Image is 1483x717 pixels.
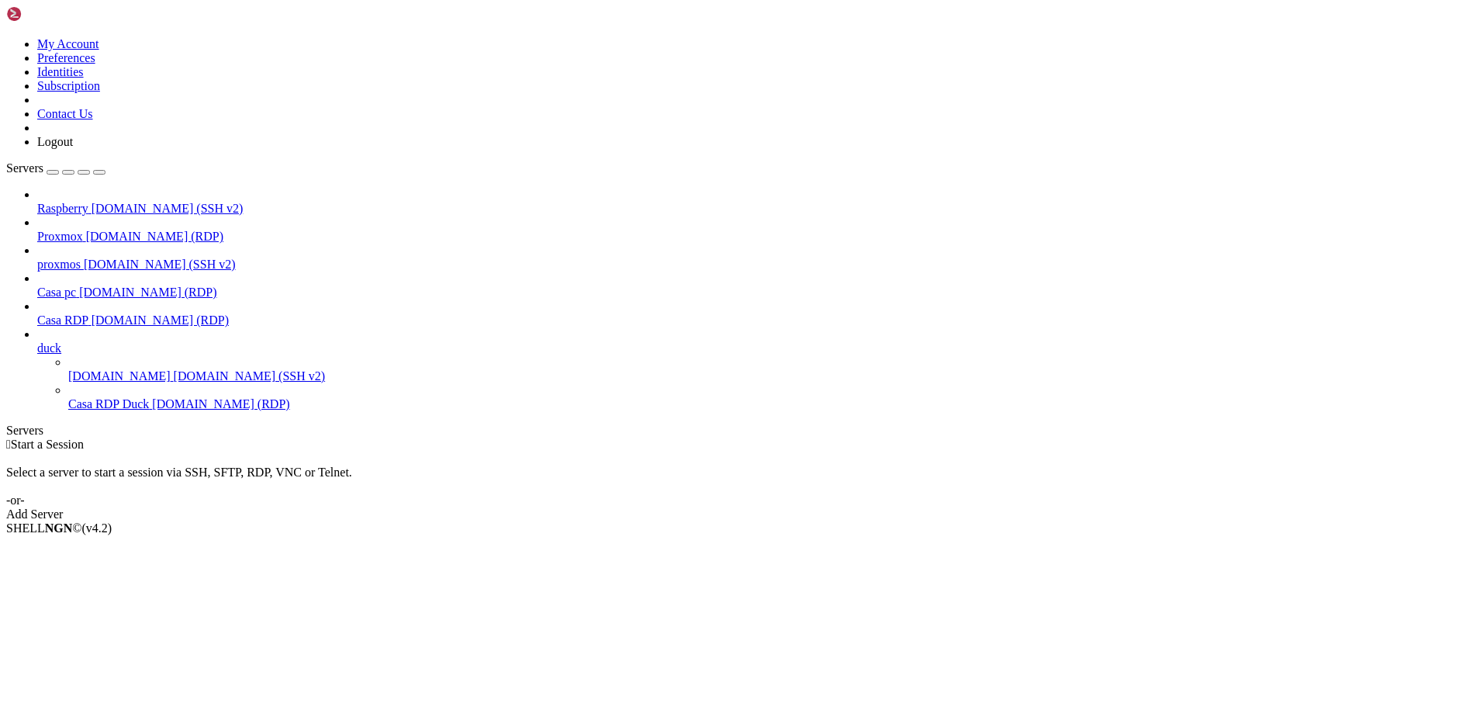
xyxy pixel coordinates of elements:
a: Proxmox [DOMAIN_NAME] (RDP) [37,230,1477,244]
a: Servers [6,161,105,175]
span: [DOMAIN_NAME] (RDP) [92,313,229,327]
span: proxmos [37,258,81,271]
span: [DOMAIN_NAME] [68,369,171,383]
a: [DOMAIN_NAME] [DOMAIN_NAME] (SSH v2) [68,369,1477,383]
span: [DOMAIN_NAME] (SSH v2) [174,369,326,383]
b: NGN [45,521,73,535]
a: Identities [37,65,84,78]
a: Preferences [37,51,95,64]
div: Servers [6,424,1477,438]
span: Casa pc [37,286,76,299]
li: duck [37,327,1477,411]
a: proxmos [DOMAIN_NAME] (SSH v2) [37,258,1477,272]
a: Logout [37,135,73,148]
span: Raspberry [37,202,88,215]
a: Casa pc [DOMAIN_NAME] (RDP) [37,286,1477,300]
span: Servers [6,161,43,175]
span: 4.2.0 [82,521,112,535]
span: [DOMAIN_NAME] (SSH v2) [84,258,236,271]
li: proxmos [DOMAIN_NAME] (SSH v2) [37,244,1477,272]
span:  [6,438,11,451]
span: [DOMAIN_NAME] (RDP) [86,230,223,243]
span: duck [37,341,61,355]
span: Proxmox [37,230,83,243]
li: [DOMAIN_NAME] [DOMAIN_NAME] (SSH v2) [68,355,1477,383]
div: Add Server [6,507,1477,521]
li: Casa pc [DOMAIN_NAME] (RDP) [37,272,1477,300]
span: Casa RDP Duck [68,397,149,410]
a: Contact Us [37,107,93,120]
span: SHELL © [6,521,112,535]
a: Subscription [37,79,100,92]
li: Casa RDP Duck [DOMAIN_NAME] (RDP) [68,383,1477,411]
img: Shellngn [6,6,95,22]
span: [DOMAIN_NAME] (SSH v2) [92,202,244,215]
span: Start a Session [11,438,84,451]
li: Proxmox [DOMAIN_NAME] (RDP) [37,216,1477,244]
li: Raspberry [DOMAIN_NAME] (SSH v2) [37,188,1477,216]
span: Casa RDP [37,313,88,327]
li: Casa RDP [DOMAIN_NAME] (RDP) [37,300,1477,327]
a: Raspberry [DOMAIN_NAME] (SSH v2) [37,202,1477,216]
a: My Account [37,37,99,50]
div: Select a server to start a session via SSH, SFTP, RDP, VNC or Telnet. -or- [6,452,1477,507]
a: Casa RDP Duck [DOMAIN_NAME] (RDP) [68,397,1477,411]
span: [DOMAIN_NAME] (RDP) [79,286,216,299]
span: [DOMAIN_NAME] (RDP) [152,397,289,410]
a: duck [37,341,1477,355]
a: Casa RDP [DOMAIN_NAME] (RDP) [37,313,1477,327]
